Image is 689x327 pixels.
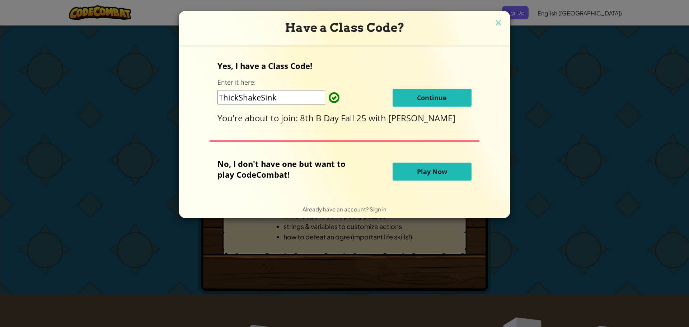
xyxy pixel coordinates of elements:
[217,158,356,180] p: No, I don't have one but want to play CodeCombat!
[217,60,471,71] p: Yes, I have a Class Code!
[388,112,455,124] span: [PERSON_NAME]
[217,78,256,87] label: Enter it here:
[285,20,404,35] span: Have a Class Code?
[369,112,388,124] span: with
[393,163,472,181] button: Play Now
[417,93,447,102] span: Continue
[494,18,503,29] img: close icon
[417,167,447,176] span: Play Now
[303,206,370,212] span: Already have an account?
[370,206,386,212] a: Sign in
[217,112,300,124] span: You're about to join:
[393,89,472,107] button: Continue
[300,112,369,124] span: 8th B Day Fall 25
